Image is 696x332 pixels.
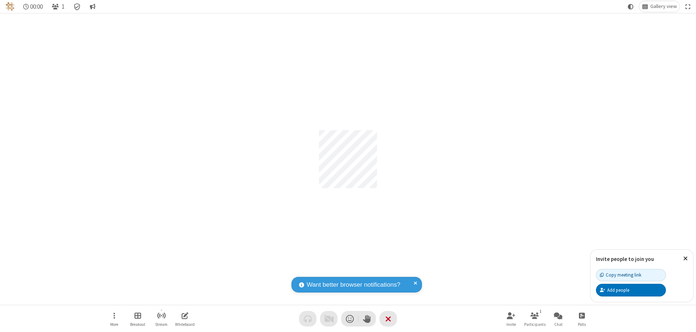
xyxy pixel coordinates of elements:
[150,308,172,329] button: Start streaming
[174,308,196,329] button: Open shared whiteboard
[625,1,637,12] button: Using system theme
[639,1,680,12] button: Change layout
[538,308,544,315] div: 1
[341,311,359,327] button: Send a reaction
[62,3,65,10] span: 1
[155,322,167,327] span: Stream
[20,1,46,12] div: Timer
[596,284,666,296] button: Add people
[359,311,376,327] button: Raise hand
[380,311,397,327] button: End or leave meeting
[49,1,67,12] button: Open participant list
[320,311,337,327] button: Video
[127,308,149,329] button: Manage Breakout Rooms
[524,322,546,327] span: Participants
[506,322,516,327] span: Invite
[578,322,586,327] span: Polls
[6,2,14,11] img: QA Selenium DO NOT DELETE OR CHANGE
[547,308,569,329] button: Open chat
[307,280,400,290] span: Want better browser notifications?
[554,322,563,327] span: Chat
[110,322,118,327] span: More
[524,308,546,329] button: Open participant list
[299,311,316,327] button: Audio problem - check your Internet connection or call by phone
[130,322,145,327] span: Breakout
[175,322,195,327] span: Whiteboard
[683,1,693,12] button: Fullscreen
[600,271,641,278] div: Copy meeting link
[70,1,84,12] div: Meeting details Encryption enabled
[500,308,522,329] button: Invite participants (⌘+Shift+I)
[103,308,125,329] button: Open menu
[596,269,666,281] button: Copy meeting link
[596,256,654,262] label: Invite people to join you
[678,250,693,267] button: Close popover
[87,1,98,12] button: Conversation
[650,4,677,9] span: Gallery view
[571,308,593,329] button: Open poll
[30,3,43,10] span: 00:00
